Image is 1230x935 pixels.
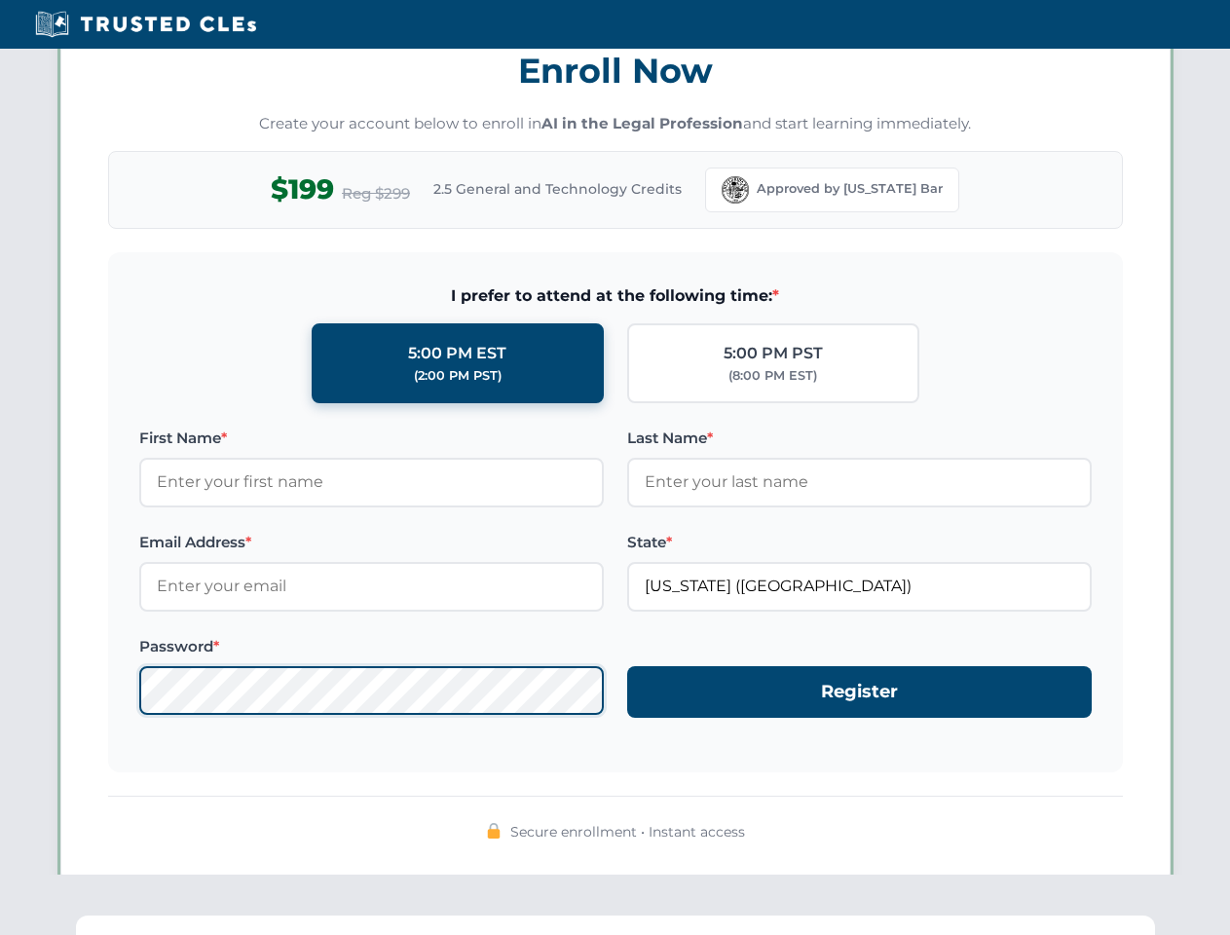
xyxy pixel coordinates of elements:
[724,341,823,366] div: 5:00 PM PST
[139,427,604,450] label: First Name
[510,821,745,842] span: Secure enrollment • Instant access
[541,114,743,132] strong: AI in the Legal Profession
[722,176,749,204] img: Florida Bar
[433,178,682,200] span: 2.5 General and Technology Credits
[139,562,604,611] input: Enter your email
[139,531,604,554] label: Email Address
[757,179,943,199] span: Approved by [US_STATE] Bar
[627,666,1092,718] button: Register
[627,427,1092,450] label: Last Name
[486,823,502,839] img: 🔒
[139,283,1092,309] span: I prefer to attend at the following time:
[139,458,604,506] input: Enter your first name
[627,458,1092,506] input: Enter your last name
[728,366,817,386] div: (8:00 PM EST)
[627,562,1092,611] input: Florida (FL)
[29,10,262,39] img: Trusted CLEs
[414,366,502,386] div: (2:00 PM PST)
[627,531,1092,554] label: State
[108,40,1123,101] h3: Enroll Now
[139,635,604,658] label: Password
[108,113,1123,135] p: Create your account below to enroll in and start learning immediately.
[271,168,334,211] span: $199
[342,182,410,206] span: Reg $299
[408,341,506,366] div: 5:00 PM EST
